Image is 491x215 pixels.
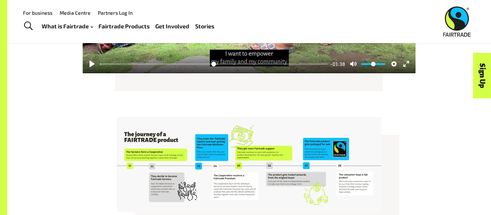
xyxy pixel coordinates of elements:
a: Toggle Search [19,17,37,35]
input: Volume [361,61,385,67]
a: Media Centre [60,10,91,16]
a: Stories [195,21,214,32]
button: Play, Fairtrade Timor-Leste. Madalena's journey [86,58,98,70]
a: Fairtrade Products [98,21,150,32]
a: Get Involved [155,21,189,32]
a: Partners Log In [98,10,133,16]
img: The journey of a FAIRTRADE product (3) [117,117,381,212]
input: Seek [100,61,327,67]
a: What is Fairtrade [42,21,93,32]
div: Current time [329,60,347,68]
img: Fairtrade Australia New Zealand logo [443,6,471,37]
a: For business [23,10,52,16]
